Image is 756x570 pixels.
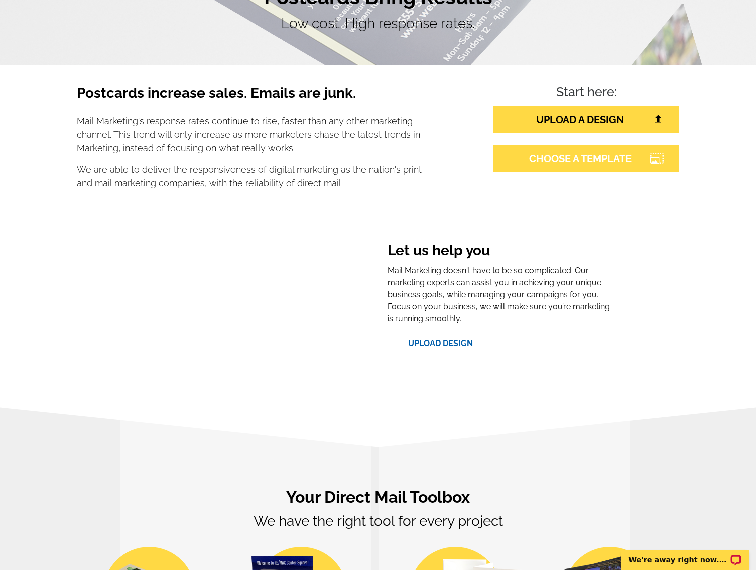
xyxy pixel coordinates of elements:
[77,13,679,34] p: Low cost. High response rates.
[77,488,679,507] h2: Your Direct Mail Toolbox
[77,511,679,559] p: We have the right tool for every project
[77,163,422,190] p: We are able to deliver the responsiveness of digital marketing as the nation's print and mail mar...
[77,114,422,155] p: Mail Marketing's response rates continue to rise, faster than any other marketing channel. This t...
[388,242,612,261] h3: Let us help you
[388,265,612,325] p: Mail Marketing doesn't have to be so complicated. Our marketing experts can assist you in achievi...
[388,333,493,354] a: Upload Design
[493,85,679,102] h4: Start here:
[493,145,679,172] a: CHOOSE A TEMPLATE
[145,234,357,362] iframe: Welcome To expresscopy
[493,106,679,133] a: UPLOAD A DESIGN
[77,85,422,110] h3: Postcards increase sales. Emails are junk.
[615,538,756,570] iframe: LiveChat chat widget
